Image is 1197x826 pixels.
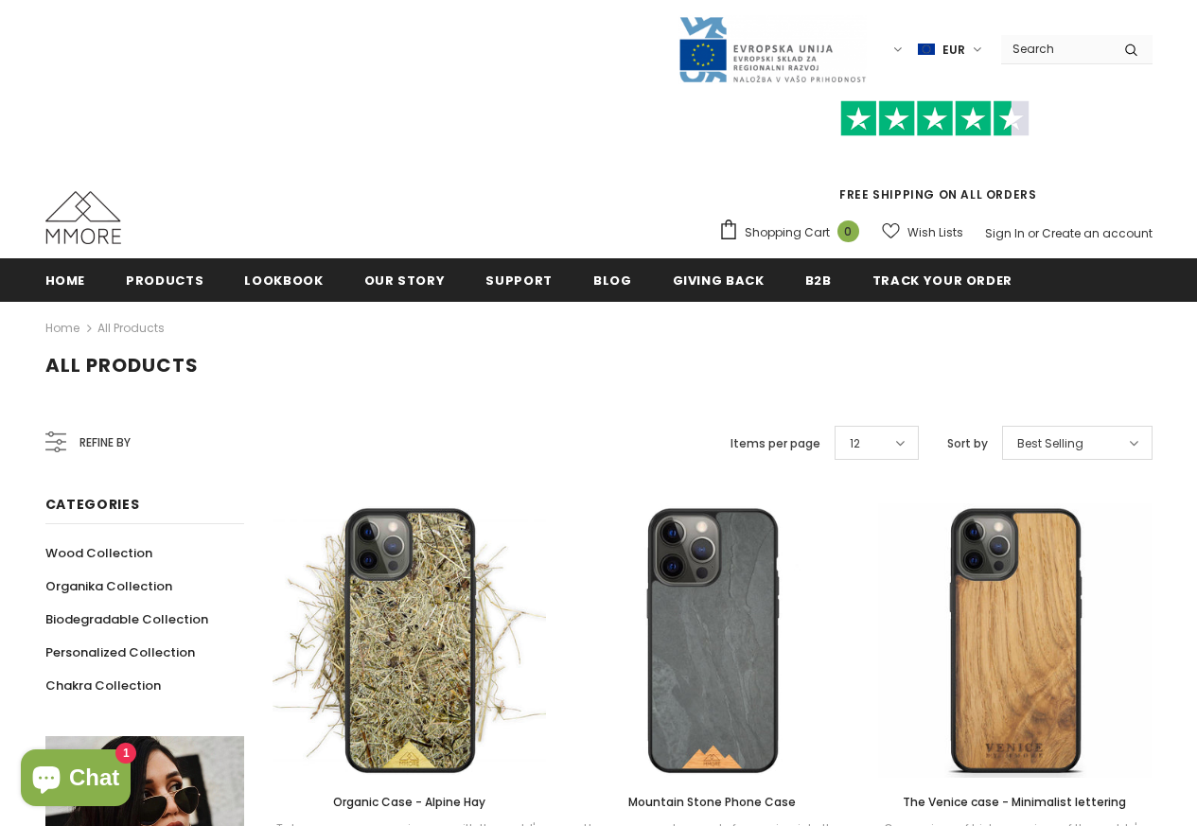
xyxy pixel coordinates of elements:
[593,258,632,301] a: Blog
[273,792,547,813] a: Organic Case - Alpine Hay
[244,272,323,290] span: Lookbook
[628,794,796,810] span: Mountain Stone Phone Case
[45,536,152,570] a: Wood Collection
[947,434,988,453] label: Sort by
[678,15,867,84] img: Javni Razpis
[805,258,832,301] a: B2B
[575,792,850,813] a: Mountain Stone Phone Case
[364,272,446,290] span: Our Story
[1017,434,1083,453] span: Best Selling
[718,219,869,247] a: Shopping Cart 0
[364,258,446,301] a: Our Story
[45,677,161,694] span: Chakra Collection
[907,223,963,242] span: Wish Lists
[15,749,136,811] inbox-online-store-chat: Shopify online store chat
[731,434,820,453] label: Items per page
[45,495,140,514] span: Categories
[872,258,1012,301] a: Track your order
[485,258,553,301] a: support
[45,610,208,628] span: Biodegradable Collection
[903,794,1126,810] span: The Venice case - Minimalist lettering
[745,223,830,242] span: Shopping Cart
[45,544,152,562] span: Wood Collection
[1001,35,1110,62] input: Search Site
[840,100,1030,137] img: Trust Pilot Stars
[850,434,860,453] span: 12
[593,272,632,290] span: Blog
[673,272,765,290] span: Giving back
[244,258,323,301] a: Lookbook
[678,41,867,57] a: Javni Razpis
[1028,225,1039,241] span: or
[45,643,195,661] span: Personalized Collection
[45,352,199,378] span: All Products
[97,320,165,336] a: All Products
[1042,225,1153,241] a: Create an account
[718,109,1153,202] span: FREE SHIPPING ON ALL ORDERS
[79,432,131,453] span: Refine by
[45,191,121,244] img: MMORE Cases
[333,794,485,810] span: Organic Case - Alpine Hay
[45,669,161,702] a: Chakra Collection
[985,225,1025,241] a: Sign In
[718,136,1153,185] iframe: Customer reviews powered by Trustpilot
[45,317,79,340] a: Home
[805,272,832,290] span: B2B
[45,272,86,290] span: Home
[45,603,208,636] a: Biodegradable Collection
[45,258,86,301] a: Home
[485,272,553,290] span: support
[126,258,203,301] a: Products
[673,258,765,301] a: Giving back
[837,220,859,242] span: 0
[872,272,1012,290] span: Track your order
[882,216,963,249] a: Wish Lists
[45,577,172,595] span: Organika Collection
[126,272,203,290] span: Products
[942,41,965,60] span: EUR
[878,792,1153,813] a: The Venice case - Minimalist lettering
[45,636,195,669] a: Personalized Collection
[45,570,172,603] a: Organika Collection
